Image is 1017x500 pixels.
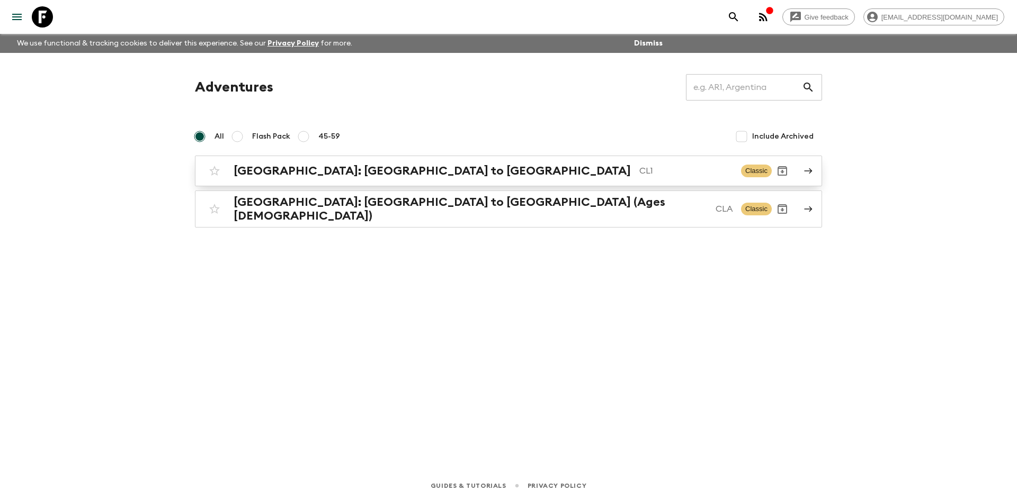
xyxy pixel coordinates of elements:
[639,165,733,177] p: CL1
[716,203,733,215] p: CLA
[752,131,814,142] span: Include Archived
[195,77,273,98] h1: Adventures
[863,8,1004,25] div: [EMAIL_ADDRESS][DOMAIN_NAME]
[431,480,506,492] a: Guides & Tutorials
[799,13,854,21] span: Give feedback
[215,131,224,142] span: All
[195,156,822,186] a: [GEOGRAPHIC_DATA]: [GEOGRAPHIC_DATA] to [GEOGRAPHIC_DATA]CL1ClassicArchive
[234,164,631,178] h2: [GEOGRAPHIC_DATA]: [GEOGRAPHIC_DATA] to [GEOGRAPHIC_DATA]
[631,36,665,51] button: Dismiss
[267,40,319,47] a: Privacy Policy
[741,165,772,177] span: Classic
[252,131,290,142] span: Flash Pack
[782,8,855,25] a: Give feedback
[195,190,822,228] a: [GEOGRAPHIC_DATA]: [GEOGRAPHIC_DATA] to [GEOGRAPHIC_DATA] (Ages [DEMOGRAPHIC_DATA])CLAClassicArchive
[723,6,744,28] button: search adventures
[876,13,1004,21] span: [EMAIL_ADDRESS][DOMAIN_NAME]
[234,195,707,223] h2: [GEOGRAPHIC_DATA]: [GEOGRAPHIC_DATA] to [GEOGRAPHIC_DATA] (Ages [DEMOGRAPHIC_DATA])
[741,203,772,215] span: Classic
[13,34,356,53] p: We use functional & tracking cookies to deliver this experience. See our for more.
[318,131,340,142] span: 45-59
[6,6,28,28] button: menu
[528,480,586,492] a: Privacy Policy
[686,72,802,102] input: e.g. AR1, Argentina
[772,160,793,181] button: Archive
[772,198,793,220] button: Archive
